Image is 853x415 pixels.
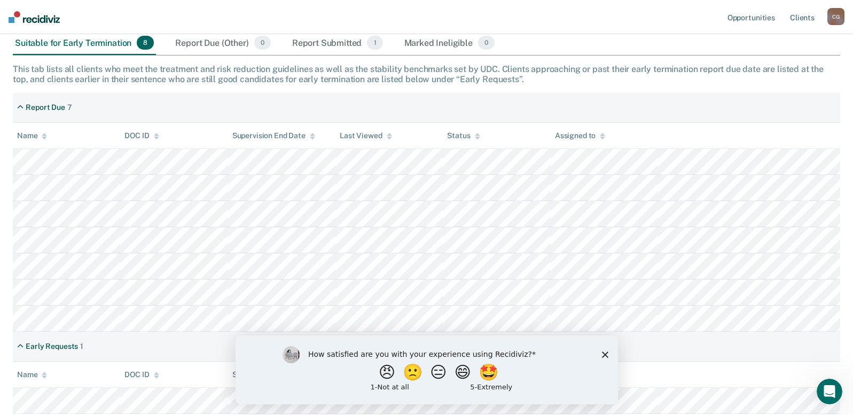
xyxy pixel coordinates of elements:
div: Early Requests [26,342,78,351]
div: Supervision End Date [232,131,315,140]
span: 1 [367,36,382,50]
div: Name [17,131,47,140]
div: Status [447,131,480,140]
span: 8 [137,36,154,50]
div: Report Due (Other)0 [173,31,272,55]
div: Suitable for Early Termination8 [13,31,156,55]
span: 0 [478,36,495,50]
span: 0 [254,36,271,50]
div: 7 [67,103,72,112]
div: C G [827,8,844,25]
div: Marked Ineligible0 [402,31,497,55]
div: DOC ID [124,370,159,379]
div: 1 [80,342,83,351]
div: Report Due [26,103,65,112]
div: Assigned to [555,131,605,140]
div: Early Requests1 [13,338,88,355]
div: Report Submitted1 [290,31,385,55]
div: Report Due7 [13,99,76,116]
div: Name [17,370,47,379]
button: CG [827,8,844,25]
div: This tab lists all clients who meet the treatment and risk reduction guidelines as well as the st... [13,64,840,84]
img: Recidiviz [9,11,60,23]
iframe: Survey by Kim from Recidiviz [236,336,618,404]
div: DOC ID [124,131,159,140]
iframe: Intercom live chat [817,379,842,404]
div: Last Viewed [340,131,392,140]
div: Supervision End Date [232,370,315,379]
